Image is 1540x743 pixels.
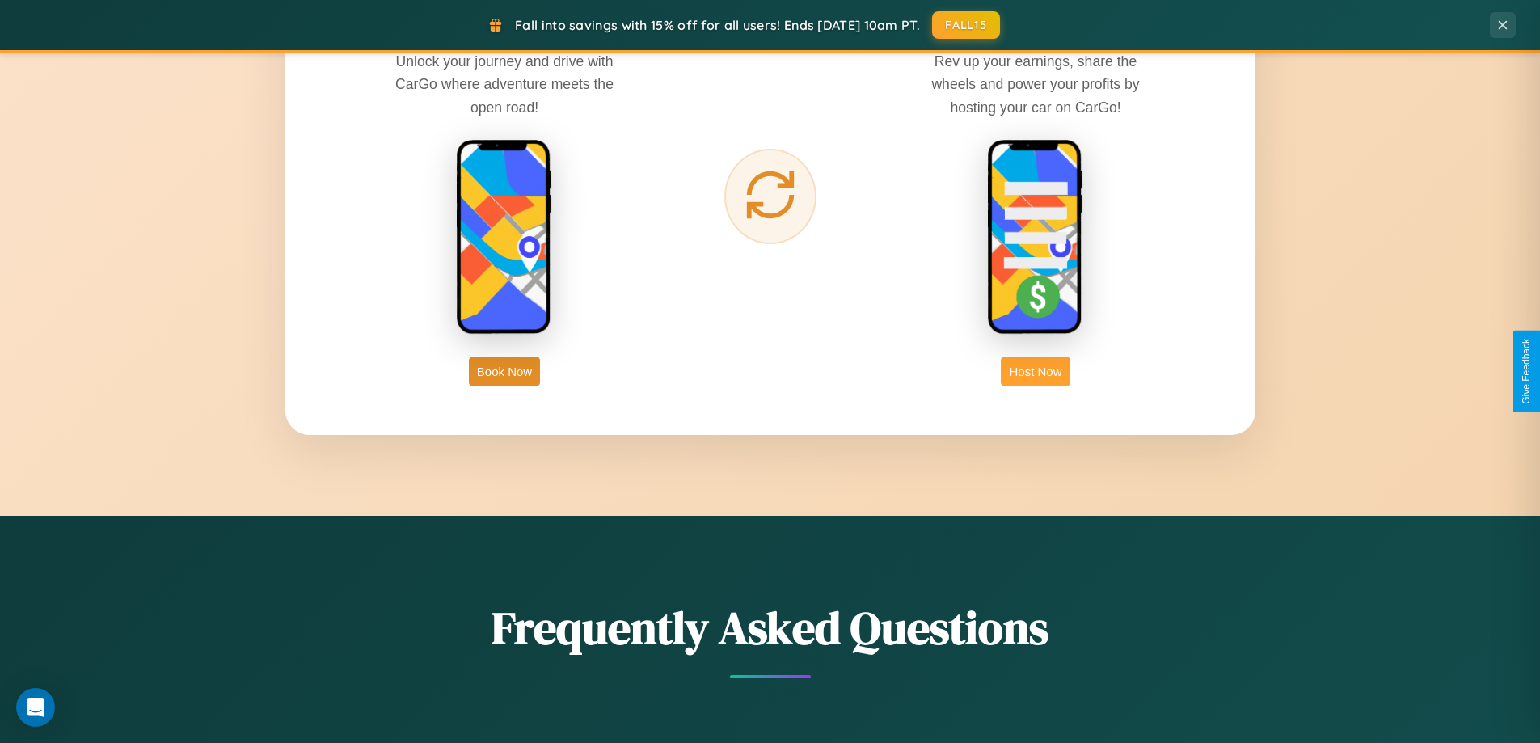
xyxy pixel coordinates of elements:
img: host phone [987,139,1084,336]
div: Give Feedback [1521,339,1532,404]
img: rent phone [456,139,553,336]
p: Unlock your journey and drive with CarGo where adventure meets the open road! [383,50,626,118]
button: Book Now [469,357,540,386]
button: Host Now [1001,357,1070,386]
p: Rev up your earnings, share the wheels and power your profits by hosting your car on CarGo! [914,50,1157,118]
button: FALL15 [932,11,1000,39]
h2: Frequently Asked Questions [285,597,1255,659]
div: Open Intercom Messenger [16,688,55,727]
span: Fall into savings with 15% off for all users! Ends [DATE] 10am PT. [515,17,920,33]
